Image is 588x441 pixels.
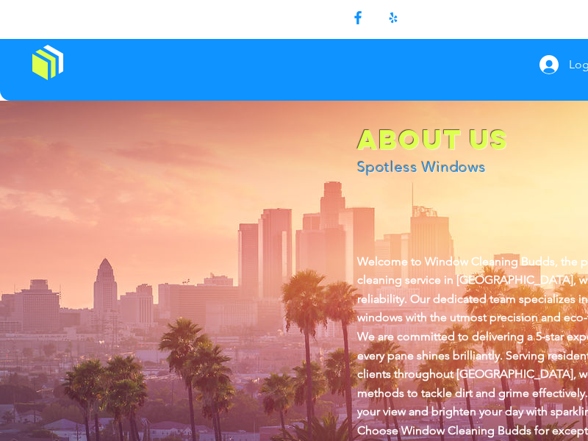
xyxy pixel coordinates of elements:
span: Spotless Windows [357,158,487,176]
img: Window Cleaning Budds, Affordable window cleaning services near me in Los Angeles [32,45,63,80]
img: Yelp! [384,9,402,26]
span: About us [357,123,509,157]
ul: Social Bar [349,9,402,26]
img: Facebook [349,9,367,26]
